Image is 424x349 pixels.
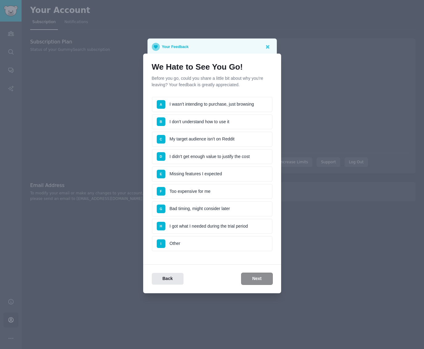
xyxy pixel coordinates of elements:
[152,75,273,88] p: Before you go, could you share a little bit about why you're leaving? Your feedback is greatly ap...
[160,120,162,124] span: B
[160,137,162,141] span: C
[160,172,162,176] span: E
[160,224,162,228] span: H
[160,207,162,211] span: G
[152,273,184,285] button: Back
[160,189,162,193] span: F
[160,155,162,158] span: D
[160,242,161,246] span: I
[152,62,273,72] h1: We Hate to See You Go!
[162,43,189,51] p: Your Feedback
[160,103,162,106] span: A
